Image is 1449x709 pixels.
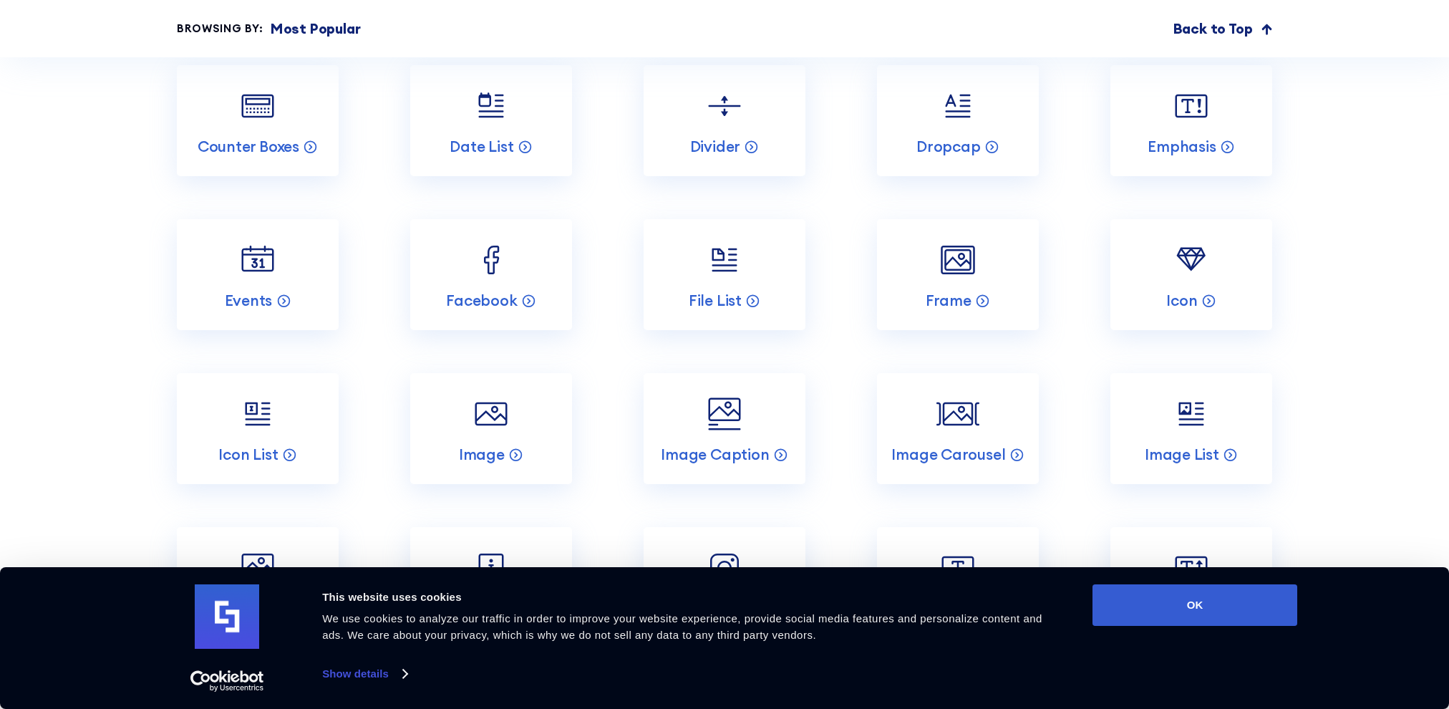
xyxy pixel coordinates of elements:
[703,85,746,127] img: Divider
[690,137,741,156] p: Divider
[195,584,259,649] img: logo
[926,291,971,310] p: Frame
[1170,546,1213,589] img: Lead
[322,612,1042,641] span: We use cookies to analyze our traffic in order to improve your website experience, provide social...
[644,219,805,330] a: File List
[644,65,805,176] a: Divider
[661,445,769,464] p: Image Caption
[916,137,981,156] p: Dropcap
[703,238,746,281] img: File List
[459,445,505,464] p: Image
[218,445,278,464] p: Icon List
[410,373,572,484] a: Image
[703,392,746,435] img: Image Caption
[1110,527,1272,638] a: Lead
[225,291,273,310] p: Events
[1110,373,1272,484] a: Image List
[470,546,513,589] img: Info
[1173,18,1272,39] a: Back to Top
[644,373,805,484] a: Image Caption
[1170,238,1213,281] img: Icon
[1170,392,1213,435] img: Image List
[703,546,746,589] img: Instagram
[877,373,1039,484] a: Image Carousel
[165,670,290,692] a: Usercentrics Cookiebot - opens in a new window
[322,663,407,685] a: Show details
[689,291,742,310] p: File List
[1173,18,1253,39] p: Back to Top
[936,392,979,435] img: Image Carousel
[450,137,513,156] p: Date List
[177,65,339,176] a: Counter Boxes
[410,219,572,330] a: Facebook
[236,392,279,435] img: Icon List
[177,373,339,484] a: Icon List
[1145,445,1219,464] p: Image List
[177,219,339,330] a: Events
[236,85,279,127] img: Counter Boxes
[470,85,513,127] img: Date List
[1170,85,1213,127] img: Emphasis
[936,238,979,281] img: Frame
[1148,137,1216,156] p: Emphasis
[236,546,279,589] img: Image Titles
[177,527,339,638] a: Image Titles
[236,238,279,281] img: Events
[936,546,979,589] img: Label
[1110,65,1272,176] a: Emphasis
[470,392,513,435] img: Image
[271,18,361,39] p: Most Popular
[1110,219,1272,330] a: Icon
[177,21,263,37] div: Browsing by:
[877,527,1039,638] a: Label
[410,527,572,638] a: Info
[198,137,299,156] p: Counter Boxes
[322,589,1060,606] div: This website uses cookies
[891,445,1005,464] p: Image Carousel
[446,291,517,310] p: Facebook
[1166,291,1197,310] p: Icon
[644,527,805,638] a: Instagram
[470,238,513,281] img: Facebook
[1092,584,1297,626] button: OK
[410,65,572,176] a: Date List
[877,65,1039,176] a: Dropcap
[877,219,1039,330] a: Frame
[936,85,979,127] img: Dropcap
